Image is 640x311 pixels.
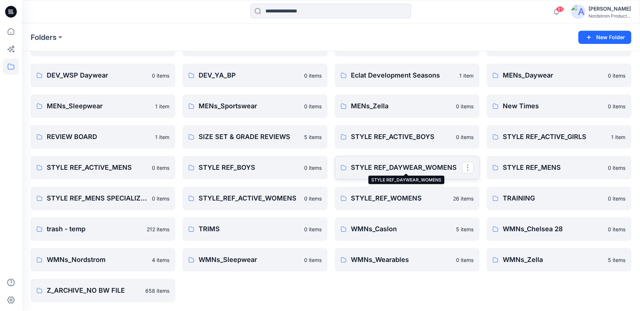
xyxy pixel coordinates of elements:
p: STYLE REF_MENS SPECIALIZED [47,193,147,203]
p: 5 items [304,133,322,141]
p: 0 items [456,102,474,110]
p: 0 items [152,72,169,79]
p: STYLE REF_ACTIVE_MENS [47,162,147,173]
a: WMNs_Nordstrom4 items [31,248,175,271]
p: MENs_Daywear [503,70,603,80]
p: STYLE_REF_WOMENS [351,193,449,203]
p: 5 items [456,225,474,233]
p: STYLE REF_MENS [503,162,603,173]
button: New Folder [578,31,631,44]
a: New Times0 items [487,94,631,118]
p: 0 items [152,164,169,172]
p: 0 items [608,164,625,172]
a: STYLE REF_MENS SPECIALIZED0 items [31,187,175,210]
p: WMNs_Wearables [351,255,452,265]
a: STYLE_REF_ACTIVE_WOMENS0 items [183,187,327,210]
p: 0 items [608,195,625,202]
p: 0 items [304,102,322,110]
a: DEV_WSP Daywear0 items [31,64,175,87]
a: STYLE REF_ACTIVE_BOYS0 items [335,125,479,149]
a: STYLE REF_ACTIVE_MENS0 items [31,156,175,179]
p: 658 items [145,287,169,295]
p: STYLE REF_BOYS [199,162,299,173]
p: 1 item [155,133,169,141]
a: WMNs_Wearables0 items [335,248,479,271]
p: 0 items [304,72,322,79]
a: REVIEW BOARD1 item [31,125,175,149]
p: 0 items [304,195,322,202]
p: New Times [503,101,603,111]
a: STYLE REF_BOYS0 items [183,156,327,179]
p: WMNs_Sleepwear [199,255,299,265]
p: 0 items [152,195,169,202]
p: STYLE_REF_ACTIVE_WOMENS [199,193,299,203]
a: MENs_Zella0 items [335,94,479,118]
p: 4 items [152,256,169,264]
a: WMNs_Caslon5 items [335,217,479,241]
p: WMNs_Nordstrom [47,255,147,265]
p: 212 items [147,225,169,233]
a: Eclat Development Seasons1 item [335,64,479,87]
p: STYLE REF_ACTIVE_GIRLS [503,132,607,142]
a: Folders [31,32,57,42]
p: MENs_Sportswear [199,101,299,111]
p: 0 items [304,164,322,172]
div: [PERSON_NAME] [589,4,631,13]
p: WMNs_Zella [503,255,603,265]
a: MENs_Sportswear0 items [183,94,327,118]
a: WMNs_Zella5 items [487,248,631,271]
p: 1 item [611,133,625,141]
p: trash - temp [47,224,142,234]
a: trash - temp212 items [31,217,175,241]
p: WMNs_Caslon [351,224,452,234]
p: 26 items [453,195,474,202]
a: WMNs_Chelsea 280 items [487,217,631,241]
p: 0 items [608,72,625,79]
img: avatar [571,4,586,19]
a: STYLE REF_ACTIVE_GIRLS1 item [487,125,631,149]
div: Nordstrom Product... [589,13,631,19]
p: WMNs_Chelsea 28 [503,224,603,234]
p: Z_ARCHIVE_NO BW FILE [47,285,141,296]
p: STYLE REF_ACTIVE_BOYS [351,132,452,142]
p: 0 items [608,225,625,233]
a: MENs_Sleepwear1 item [31,94,175,118]
p: 1 item [155,102,169,110]
p: DEV_YA_BP [199,70,299,80]
p: 0 items [608,102,625,110]
a: Z_ARCHIVE_NO BW FILE658 items [31,279,175,302]
p: 0 items [456,256,474,264]
a: TRAINING0 items [487,187,631,210]
p: MENs_Sleepwear [47,101,151,111]
a: STYLE REF_DAYWEAR_WOMENS [335,156,479,179]
a: MENs_Daywear0 items [487,64,631,87]
a: STYLE REF_MENS0 items [487,156,631,179]
p: 0 items [304,256,322,264]
span: 85 [556,6,564,12]
a: DEV_YA_BP0 items [183,64,327,87]
p: 0 items [456,133,474,141]
p: TRAINING [503,193,603,203]
p: 5 items [608,256,625,264]
p: MENs_Zella [351,101,452,111]
p: DEV_WSP Daywear [47,70,147,80]
a: SIZE SET & GRADE REVIEWS5 items [183,125,327,149]
a: WMNs_Sleepwear0 items [183,248,327,271]
p: TRIMS [199,224,299,234]
p: REVIEW BOARD [47,132,151,142]
p: 1 item [459,72,474,79]
a: STYLE_REF_WOMENS26 items [335,187,479,210]
p: STYLE REF_DAYWEAR_WOMENS [351,162,462,173]
a: TRIMS0 items [183,217,327,241]
p: 0 items [304,225,322,233]
p: SIZE SET & GRADE REVIEWS [199,132,299,142]
p: Eclat Development Seasons [351,70,455,80]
